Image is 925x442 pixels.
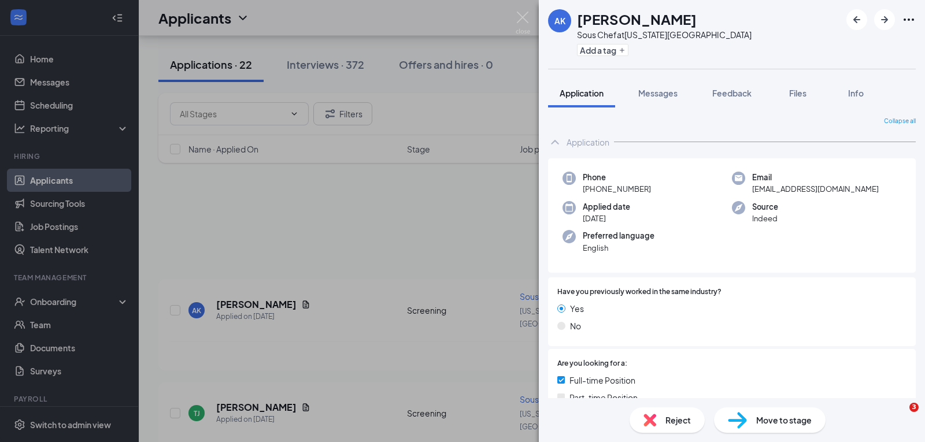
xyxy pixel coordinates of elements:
[619,47,626,54] svg: Plus
[752,172,879,183] span: Email
[583,183,651,195] span: [PHONE_NUMBER]
[874,9,895,30] button: ArrowRight
[850,13,864,27] svg: ArrowLeftNew
[886,403,913,430] iframe: Intercom live chat
[577,9,697,29] h1: [PERSON_NAME]
[752,183,879,195] span: [EMAIL_ADDRESS][DOMAIN_NAME]
[638,88,678,98] span: Messages
[583,172,651,183] span: Phone
[884,117,916,126] span: Collapse all
[583,230,654,242] span: Preferred language
[570,320,581,332] span: No
[878,13,891,27] svg: ArrowRight
[570,302,584,315] span: Yes
[548,135,562,149] svg: ChevronUp
[569,391,638,404] span: Part-time Position
[583,213,630,224] span: [DATE]
[848,88,864,98] span: Info
[577,29,752,40] div: Sous Chef at [US_STATE][GEOGRAPHIC_DATA]
[577,44,628,56] button: PlusAdd a tag
[789,88,806,98] span: Files
[665,414,691,426] span: Reject
[752,201,778,213] span: Source
[557,287,721,298] span: Have you previously worked in the same industry?
[560,88,604,98] span: Application
[712,88,752,98] span: Feedback
[583,201,630,213] span: Applied date
[569,374,635,387] span: Full-time Position
[557,358,627,369] span: Are you looking for a:
[756,414,812,426] span: Move to stage
[846,9,867,30] button: ArrowLeftNew
[909,403,919,412] span: 3
[583,242,654,254] span: English
[567,136,609,148] div: Application
[752,213,778,224] span: Indeed
[554,15,565,27] div: AK
[902,13,916,27] svg: Ellipses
